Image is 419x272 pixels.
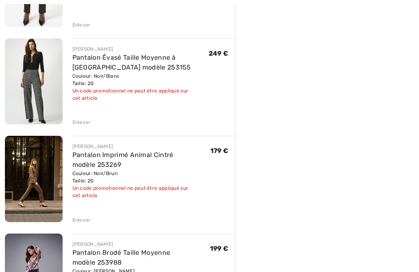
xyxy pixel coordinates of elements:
[72,170,210,184] div: Couleur: Noir/Brun Taille: 20
[72,54,191,71] a: Pantalon Évasé Taille Moyenne à [GEOGRAPHIC_DATA] modèle 253155
[72,45,209,53] div: [PERSON_NAME]
[5,136,63,222] img: Pantalon Imprimé Animal Cintré modèle 253269
[210,245,229,252] span: 199 €
[72,241,210,248] div: [PERSON_NAME]
[209,49,229,57] span: 249 €
[72,184,210,199] div: Un code promotionnel ne peut être appliqué sur cet article
[5,38,63,124] img: Pantalon Évasé Taille Moyenne à Carreaux modèle 253155
[72,143,210,150] div: [PERSON_NAME]
[72,151,173,169] a: Pantalon Imprimé Animal Cintré modèle 253269
[72,119,91,126] div: Enlever
[72,216,91,224] div: Enlever
[72,249,171,266] a: Pantalon Brodé Taille Moyenne modèle 253988
[72,72,209,87] div: Couleur: Noir/Blanc Taille: 20
[72,21,91,29] div: Enlever
[72,87,209,102] div: Un code promotionnel ne peut être appliqué sur cet article
[210,147,229,155] span: 179 €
